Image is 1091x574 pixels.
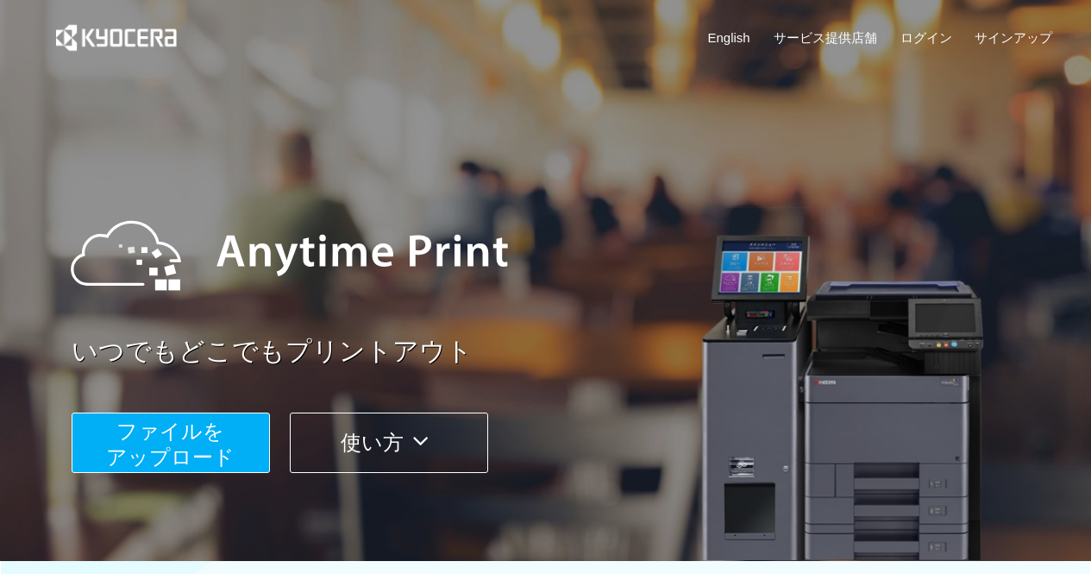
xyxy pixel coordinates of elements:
button: ファイルを​​アップロード [72,413,270,473]
a: サービス提供店舗 [774,28,877,47]
a: サインアップ [975,28,1052,47]
a: ログイン [900,28,952,47]
a: English [708,28,750,47]
span: ファイルを ​​アップロード [106,419,235,469]
button: 使い方 [290,413,488,473]
a: いつでもどこでもプリントアウト [72,333,1063,370]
